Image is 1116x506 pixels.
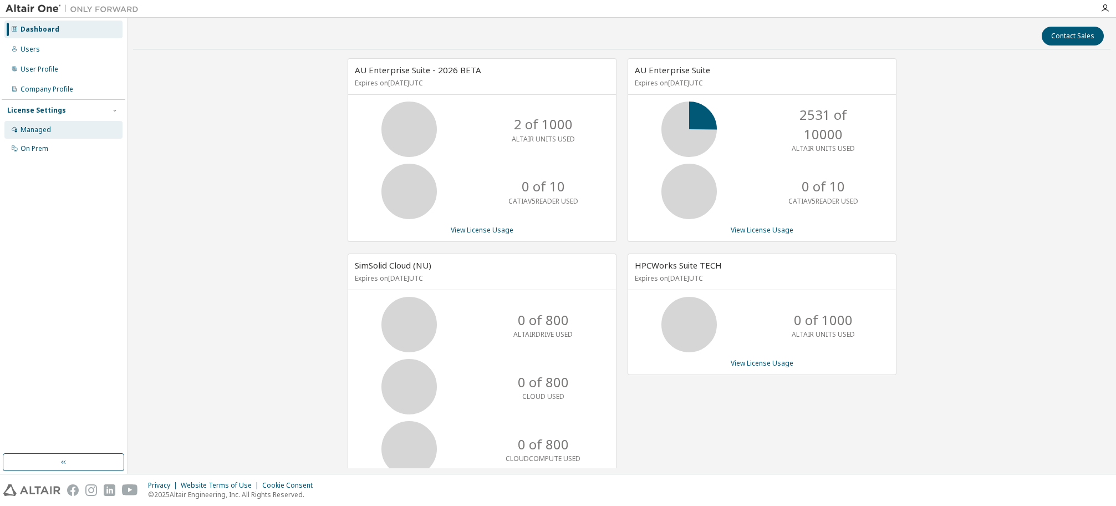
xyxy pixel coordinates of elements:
p: CLOUDCOMPUTE USED [506,454,580,463]
div: On Prem [21,144,48,153]
div: Managed [21,125,51,134]
p: Expires on [DATE] UTC [635,78,886,88]
span: SimSolid Cloud (NU) [355,260,431,271]
img: altair_logo.svg [3,484,60,496]
img: Altair One [6,3,144,14]
p: 0 of 800 [518,373,569,392]
div: Users [21,45,40,54]
div: Privacy [148,481,181,490]
p: 2 of 1000 [514,115,573,134]
p: 0 of 10 [522,177,565,196]
span: AU Enterprise Suite - 2026 BETA [355,64,481,75]
div: Dashboard [21,25,59,34]
img: instagram.svg [85,484,97,496]
button: Contact Sales [1042,27,1104,45]
p: CATIAV5READER USED [788,196,858,206]
p: ALTAIR UNITS USED [512,134,575,144]
p: Expires on [DATE] UTC [635,274,886,283]
span: AU Enterprise Suite [635,64,710,75]
p: Expires on [DATE] UTC [355,274,607,283]
p: Expires on [DATE] UTC [355,78,607,88]
div: Company Profile [21,85,73,94]
a: View License Usage [731,358,793,368]
div: License Settings [7,106,66,115]
p: ALTAIR UNITS USED [792,144,855,153]
a: View License Usage [731,225,793,235]
p: ALTAIR UNITS USED [792,330,855,339]
img: linkedin.svg [104,484,115,496]
a: View License Usage [451,225,513,235]
p: © 2025 Altair Engineering, Inc. All Rights Reserved. [148,490,319,499]
p: 0 of 10 [802,177,845,196]
img: facebook.svg [67,484,79,496]
img: youtube.svg [122,484,138,496]
p: CATIAV5READER USED [508,196,578,206]
div: Website Terms of Use [181,481,262,490]
p: 0 of 800 [518,311,569,330]
div: Cookie Consent [262,481,319,490]
p: ALTAIRDRIVE USED [513,330,573,339]
span: HPCWorks Suite TECH [635,260,722,271]
p: 2531 of 10000 [779,105,868,144]
p: 0 of 800 [518,435,569,454]
p: CLOUD USED [522,392,564,401]
div: User Profile [21,65,58,74]
p: 0 of 1000 [794,311,853,330]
